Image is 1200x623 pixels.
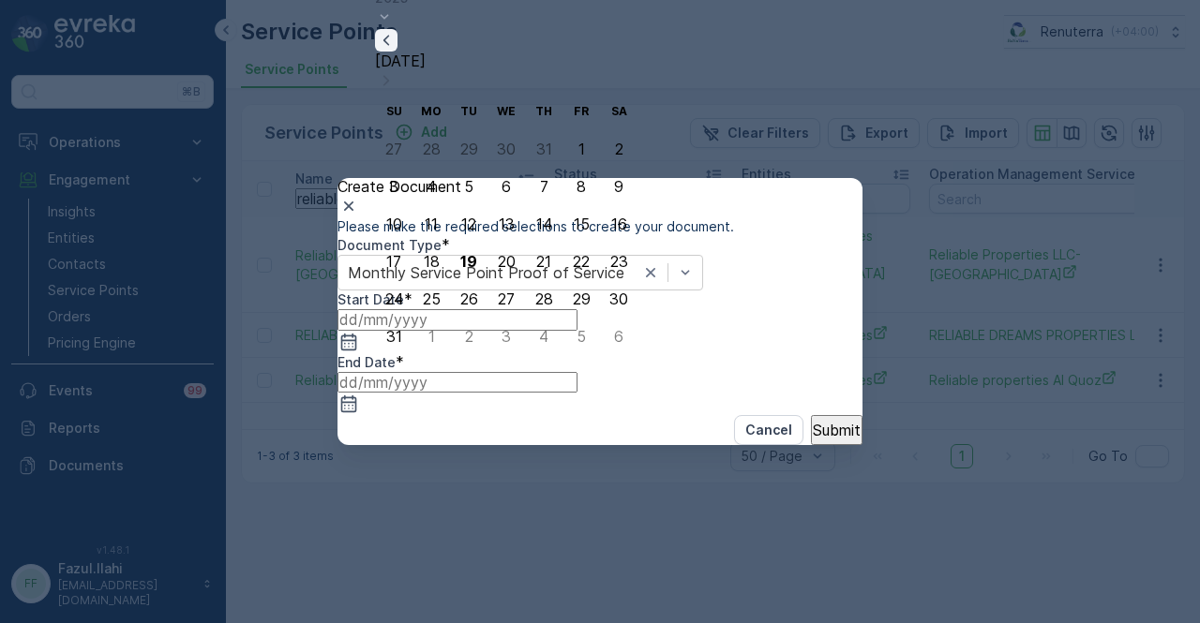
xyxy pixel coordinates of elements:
[502,178,511,195] div: 6
[385,290,403,307] div: 24
[573,290,591,307] div: 29
[375,52,637,69] p: [DATE]
[615,141,623,157] div: 2
[614,178,623,195] div: 9
[539,328,548,345] div: 4
[424,253,440,270] div: 18
[375,93,412,130] th: Sunday
[609,290,628,307] div: 30
[464,178,473,195] div: 5
[465,328,473,345] div: 2
[461,215,476,232] div: 12
[412,93,450,130] th: Monday
[611,215,627,232] div: 16
[450,93,487,130] th: Tuesday
[386,253,401,270] div: 17
[460,290,478,307] div: 26
[499,215,515,232] div: 13
[386,215,402,232] div: 10
[389,178,398,195] div: 3
[423,141,441,157] div: 28
[535,290,553,307] div: 28
[578,141,585,157] div: 1
[337,178,862,195] p: Create Document
[497,141,516,157] div: 30
[337,309,577,330] input: dd/mm/yyyy
[498,253,516,270] div: 20
[337,354,396,370] label: End Date
[502,328,511,345] div: 3
[427,178,436,195] div: 4
[337,291,404,307] label: Start Date
[460,141,478,157] div: 29
[573,253,590,270] div: 22
[337,372,577,393] input: dd/mm/yyyy
[562,93,600,130] th: Friday
[337,237,442,253] label: Document Type
[525,93,562,130] th: Thursday
[536,141,552,157] div: 31
[577,328,586,345] div: 5
[811,415,862,445] button: Submit
[610,253,628,270] div: 23
[536,253,551,270] div: 21
[536,215,552,232] div: 14
[487,93,525,130] th: Wednesday
[734,415,803,445] button: Cancel
[337,217,862,236] p: Please make the required selections to create your document.
[574,215,590,232] div: 15
[600,93,637,130] th: Saturday
[540,178,548,195] div: 7
[423,290,441,307] div: 25
[386,328,402,345] div: 31
[498,290,515,307] div: 27
[813,422,861,438] p: Submit
[614,328,623,345] div: 6
[745,421,792,439] p: Cancel
[425,215,438,232] div: 11
[385,141,402,157] div: 27
[577,178,586,195] div: 8
[460,253,477,270] div: 19
[428,328,435,345] div: 1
